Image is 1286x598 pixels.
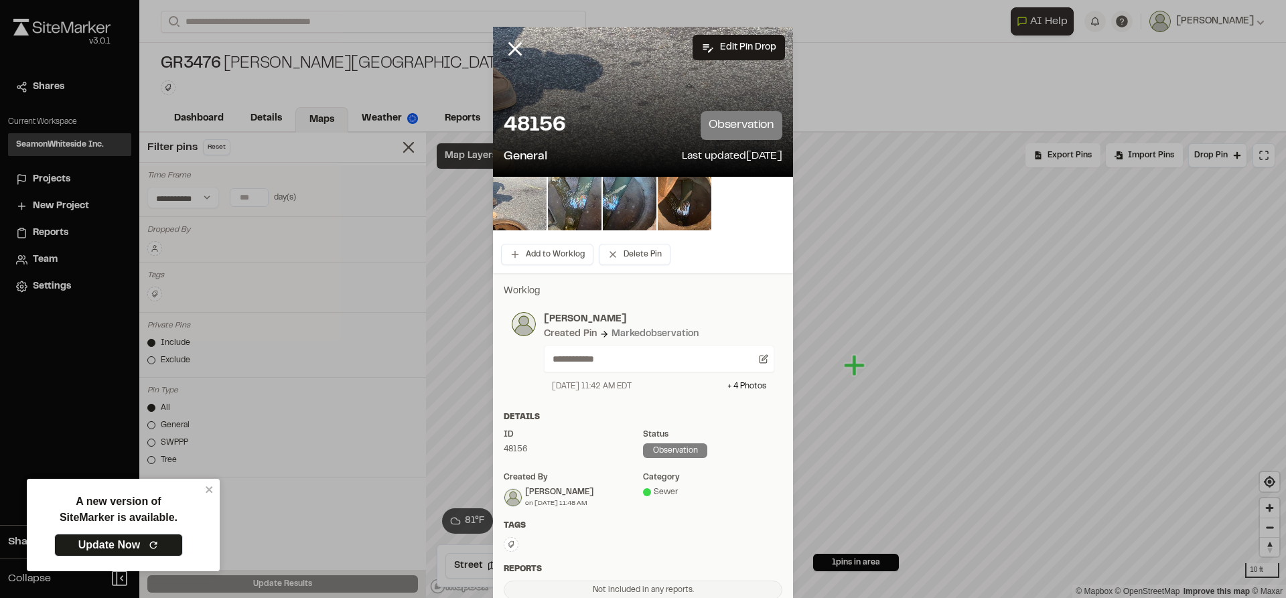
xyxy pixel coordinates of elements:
[682,148,782,166] p: Last updated [DATE]
[544,312,774,327] p: [PERSON_NAME]
[552,380,632,392] div: [DATE] 11:42 AM EDT
[205,484,214,495] button: close
[60,494,177,526] p: A new version of SiteMarker is available.
[643,471,782,483] div: category
[544,327,597,342] div: Created Pin
[643,429,782,441] div: Status
[54,534,183,556] a: Update Now
[548,177,601,230] img: file
[512,312,536,336] img: photo
[504,443,643,455] div: 48156
[504,537,518,552] button: Edit Tags
[504,471,643,483] div: Created by
[493,177,547,230] img: file
[504,489,522,506] img: Raphael Betit
[504,520,782,532] div: Tags
[504,284,782,299] p: Worklog
[504,113,566,139] p: 48156
[701,111,782,140] p: observation
[504,563,782,575] div: Reports
[612,327,699,342] div: Marked observation
[525,498,593,508] div: on [DATE] 11:48 AM
[504,429,643,441] div: ID
[643,486,782,498] div: Sewer
[504,411,782,423] div: Details
[643,443,707,458] div: observation
[501,244,593,265] button: Add to Worklog
[603,177,656,230] img: file
[658,177,711,230] img: file
[599,244,670,265] button: Delete Pin
[504,148,547,166] p: General
[727,380,766,392] div: + 4 Photo s
[525,486,593,498] div: [PERSON_NAME]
